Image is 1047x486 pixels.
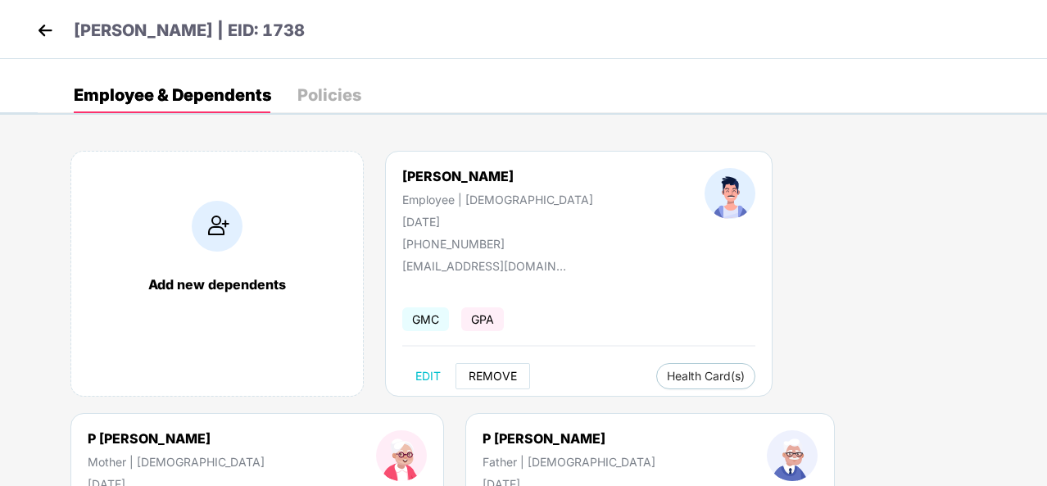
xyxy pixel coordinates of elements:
[376,430,427,481] img: profileImage
[402,363,454,389] button: EDIT
[767,430,818,481] img: profileImage
[402,307,449,331] span: GMC
[88,430,265,447] div: P [PERSON_NAME]
[74,87,271,103] div: Employee & Dependents
[402,215,593,229] div: [DATE]
[656,363,755,389] button: Health Card(s)
[667,372,745,380] span: Health Card(s)
[192,201,242,252] img: addIcon
[74,18,305,43] p: [PERSON_NAME] | EID: 1738
[461,307,504,331] span: GPA
[483,455,655,469] div: Father | [DEMOGRAPHIC_DATA]
[415,370,441,383] span: EDIT
[456,363,530,389] button: REMOVE
[88,455,265,469] div: Mother | [DEMOGRAPHIC_DATA]
[402,259,566,273] div: [EMAIL_ADDRESS][DOMAIN_NAME]
[483,430,655,447] div: P [PERSON_NAME]
[88,276,347,293] div: Add new dependents
[705,168,755,219] img: profileImage
[402,168,593,184] div: [PERSON_NAME]
[402,237,593,251] div: [PHONE_NUMBER]
[297,87,361,103] div: Policies
[469,370,517,383] span: REMOVE
[33,18,57,43] img: back
[402,193,593,207] div: Employee | [DEMOGRAPHIC_DATA]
